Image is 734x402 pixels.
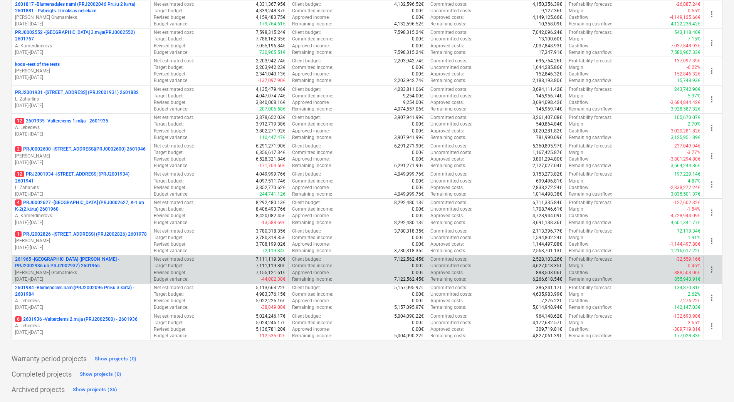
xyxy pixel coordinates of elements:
[394,106,424,112] p: 4,074,557.06€
[430,106,466,112] p: Remaining costs :
[292,106,332,112] p: Remaining income :
[707,322,716,331] span: more_vert
[256,99,286,106] p: 3,840,068.16€
[671,134,700,141] p: 3,125,951.89€
[677,77,700,84] p: 15,748.93€
[292,86,321,93] p: Client budget :
[258,77,286,84] p: -137,097.90€
[707,151,716,161] span: more_vert
[292,1,321,8] p: Client budget :
[412,184,424,191] p: 0.00€
[671,162,700,169] p: 3,564,244.86€
[154,14,186,21] p: Revised budget :
[154,162,188,169] p: Budget variance :
[154,156,186,162] p: Revised budget :
[430,121,472,127] p: Uncommitted costs :
[154,134,188,141] p: Budget variance :
[430,71,464,77] p: Approved costs :
[256,14,286,21] p: 4,159,483.75€
[292,114,321,121] p: Client budget :
[430,86,467,93] p: Committed costs :
[71,384,119,396] button: Show projects (35)
[256,114,286,121] p: 3,878,652.03€
[688,36,700,42] p: 7.15%
[154,178,184,184] p: Target budget :
[15,96,147,102] p: L. Zaharāns
[259,191,286,198] p: 244,741.12€
[412,121,424,127] p: 0.00€
[412,156,424,162] p: 0.00€
[93,353,138,365] button: Show projects (0)
[15,89,147,109] div: PRJ2001931 -[STREET_ADDRESS] (PRJ2001931) 2601882L. Zaharāns[DATE]-[DATE]
[569,184,590,191] p: Cashflow :
[569,106,612,112] p: Remaining cashflow :
[707,123,716,132] span: more_vert
[688,93,700,99] p: 5.97%
[154,199,194,206] p: Net estimated cost :
[707,10,716,19] span: more_vert
[532,1,562,8] p: 4,150,356.39€
[532,184,562,191] p: 2,838,272.24€
[15,61,60,68] p: kods - test of the tests
[569,162,612,169] p: Remaining cashflow :
[292,162,332,169] p: Remaining income :
[154,171,194,178] p: Net estimated cost :
[256,121,286,127] p: 3,912,719.38€
[707,293,716,302] span: more_vert
[15,256,147,269] p: 261965 - [GEOGRAPHIC_DATA] ([PERSON_NAME] - PRJ2002936 un PRJ2002937) 2601965
[532,149,562,156] p: 1,167,425.87€
[394,162,424,169] p: 6,291,271.90€
[15,171,24,177] span: 12
[532,128,562,134] p: 3,020,281.82€
[430,184,464,191] p: Approved costs :
[687,149,700,156] p: -3.77%
[15,89,139,96] p: PRJ2001931 - [STREET_ADDRESS] (PRJ2001931) 2601882
[15,146,22,152] span: 2
[80,370,121,379] div: Show projects (0)
[15,298,147,304] p: A. Lebedevs
[569,36,585,42] p: Margin :
[15,184,147,191] p: L. Zaharāns
[256,149,286,156] p: 6,356,617.34€
[412,14,424,21] p: 0.00€
[15,43,147,49] p: A. Kamerdinerovs
[15,316,22,322] span: 6
[687,64,700,71] p: -6.22%
[670,184,700,191] p: -2,838,272.24€
[292,8,333,14] p: Committed income :
[15,231,22,237] span: 1
[695,365,734,402] iframe: Chat Widget
[430,77,466,84] p: Remaining costs :
[430,156,464,162] p: Approved costs :
[15,285,147,311] div: 2601984 -Blūmendāles nami(PRJ2002096 Prūšu 3 kārta) - 2601984A. Lebedevs[DATE]-[DATE]
[403,93,424,99] p: 9,254.00€
[430,171,467,178] p: Committed costs :
[532,29,562,36] p: 7,042,096.24€
[15,231,147,238] p: PRJ2002826 - [STREET_ADDRESS] (PRJ2002826) 2601978
[292,29,321,36] p: Client budget :
[569,178,585,184] p: Margin :
[670,99,700,106] p: -3,684,844.42€
[412,178,424,184] p: 0.00€
[15,1,147,14] p: 2601817 - Blūmenadāles nami (PRJ2002046 Prūšu 2 kārta) 2601881 - Pabeigts. Izmaksas neliekam.
[292,58,321,64] p: Client budget :
[256,36,286,42] p: 7,786,162.35€
[15,191,147,198] p: [DATE] - [DATE]
[256,128,286,134] p: 3,802,271.92€
[154,49,188,56] p: Budget variance :
[15,102,147,109] p: [DATE] - [DATE]
[258,162,286,169] p: -171,704.50€
[154,77,188,84] p: Budget variance :
[670,43,700,49] p: -7,037,848.93€
[394,49,424,56] p: 7,598,315.24€
[292,199,321,206] p: Client budget :
[670,156,700,162] p: -3,801,294.80€
[430,1,467,8] p: Committed costs :
[430,58,467,64] p: Committed costs :
[536,178,562,184] p: 699,496.81€
[15,199,22,206] span: 4
[259,106,286,112] p: 207,006.58€
[412,36,424,42] p: 0.00€
[394,86,424,93] p: 4,083,811.06€
[15,118,108,124] p: 2601935 - Valterciems 1.māja - 2601935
